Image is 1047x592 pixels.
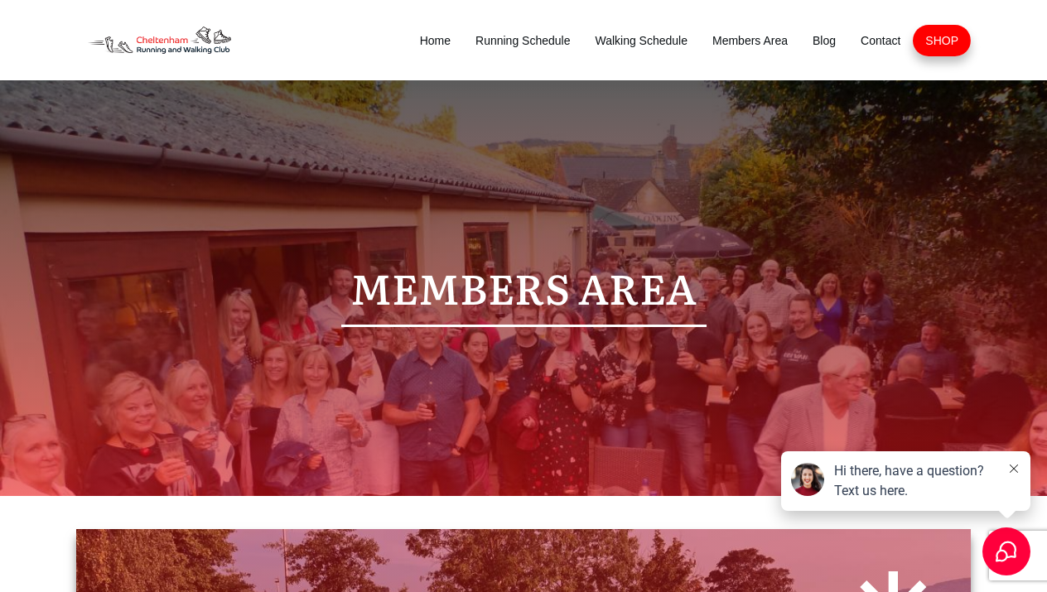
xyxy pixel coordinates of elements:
[94,251,953,324] p: Members Area
[861,29,900,52] a: Contact
[925,29,958,52] a: SHOP
[420,29,451,52] a: Home
[712,29,788,52] a: Members Area
[595,29,688,52] a: Walking Schedule
[475,29,570,52] a: Running Schedule
[813,29,836,52] a: Blog
[76,17,243,64] img: Decathlon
